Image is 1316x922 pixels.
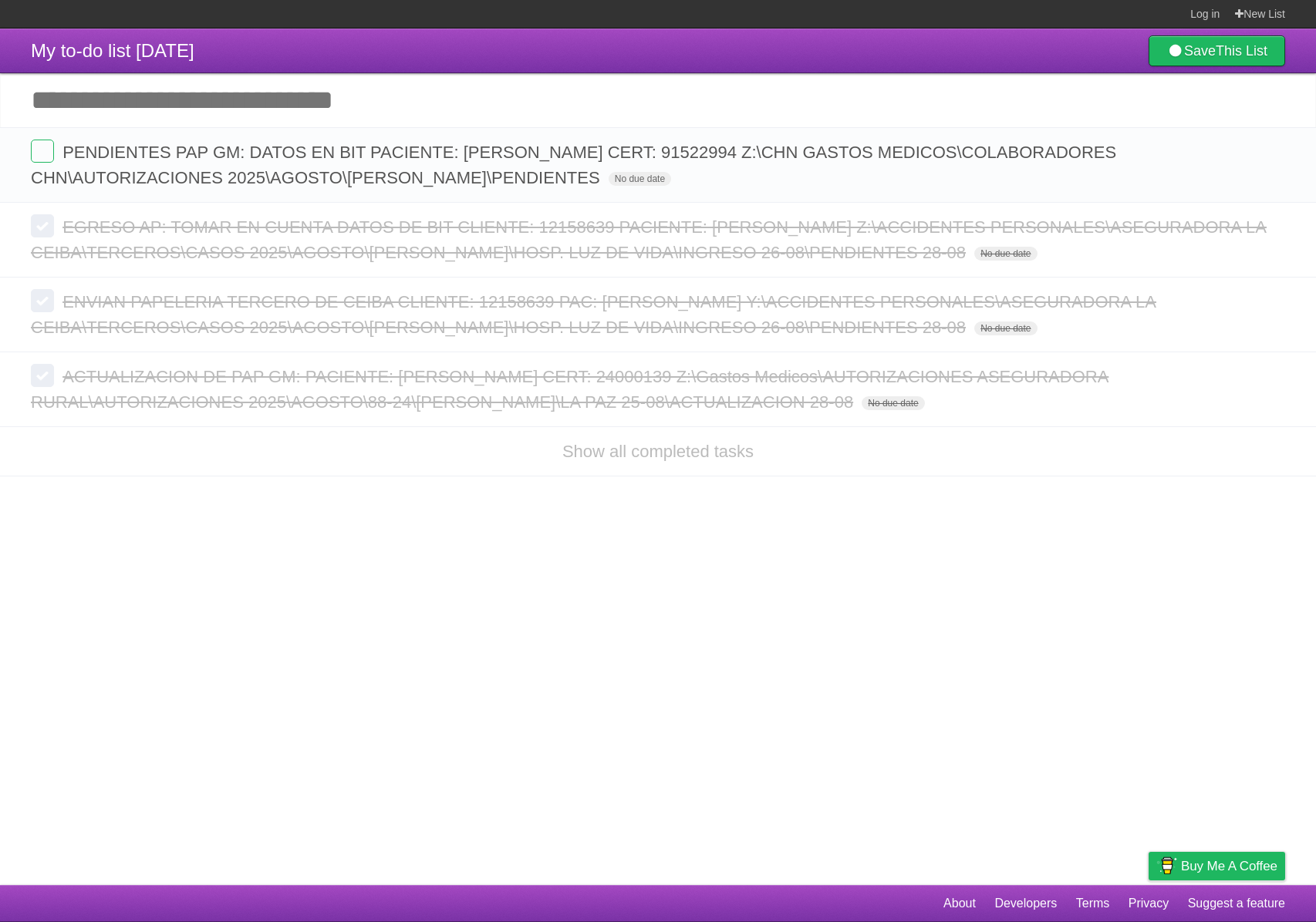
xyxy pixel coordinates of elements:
[974,247,1037,261] span: No due date
[609,172,671,186] span: No due date
[1129,889,1169,918] a: Privacy
[31,364,54,387] label: Done
[31,367,1108,412] span: ACTUALIZACION DE PAP GM: PACIENTE: [PERSON_NAME] CERT: 24000139 Z:\Gastos Medicos\AUTORIZACIONES ...
[943,889,976,918] a: About
[31,289,54,312] label: Done
[974,321,1037,335] span: No due date
[562,442,754,461] a: Show all completed tasks
[31,217,1267,262] span: EGRESO AP: TOMAR EN CUENTA DATOS DE BIT CLIENTE: 12158639 PACIENTE: [PERSON_NAME] Z:\ACCIDENTES P...
[1149,35,1285,66] a: SaveThis List
[1156,853,1177,879] img: Buy me a coffee
[862,396,924,410] span: No due date
[994,889,1057,918] a: Developers
[31,40,194,61] span: My to-do list [DATE]
[1216,43,1267,59] b: This List
[1181,853,1277,880] span: Buy me a coffee
[31,214,54,237] label: Done
[31,143,1116,187] span: PENDIENTES PAP GM: DATOS EN BIT PACIENTE: [PERSON_NAME] CERT: 91522994 Z:\CHN GASTOS MEDICOS\COLA...
[1188,889,1285,918] a: Suggest a feature
[1149,852,1285,880] a: Buy me a coffee
[31,140,54,163] label: Done
[31,292,1156,337] span: ENVIAN PAPELERIA TERCERO DE CEIBA CLIENTE: 12158639 PAC: [PERSON_NAME] Y:\ACCIDENTES PERSONALES\A...
[1076,889,1110,918] a: Terms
